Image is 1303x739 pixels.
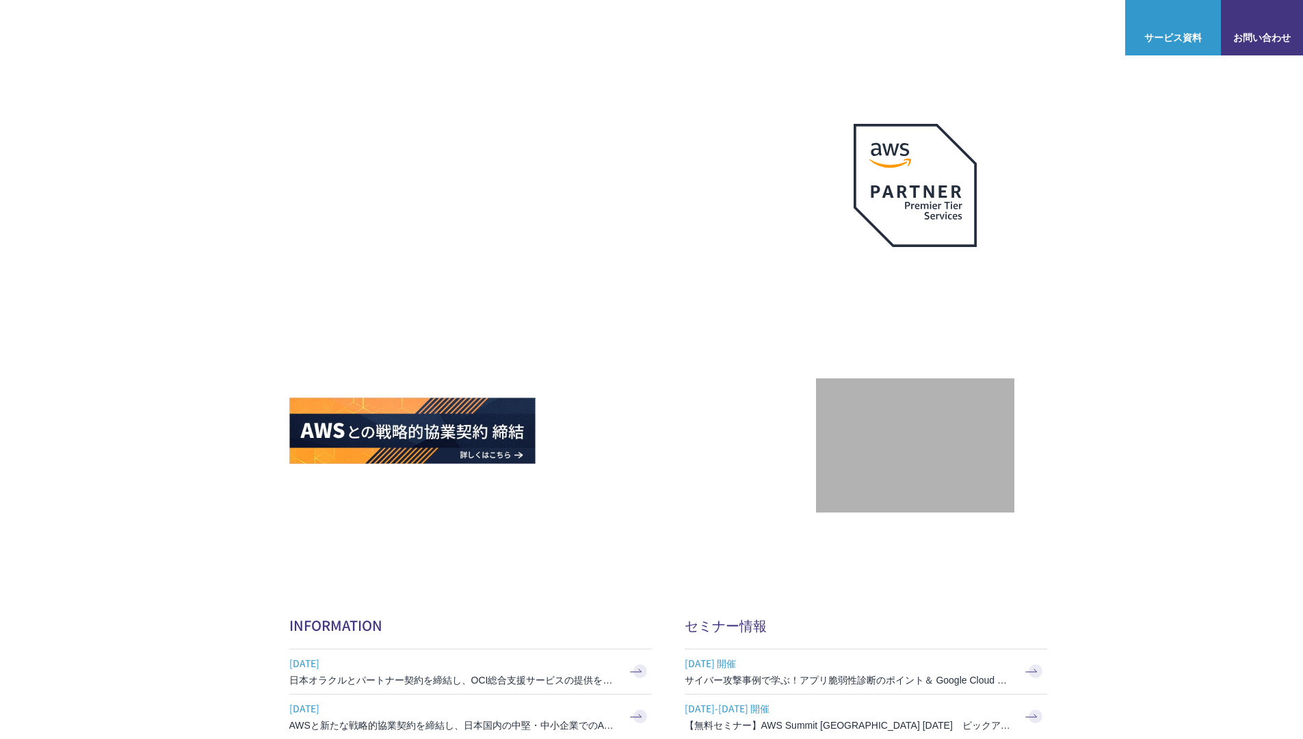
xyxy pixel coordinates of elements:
p: ナレッジ [994,21,1046,35]
a: [DATE] 開催 サイバー攻撃事例で学ぶ！アプリ脆弱性診断のポイント＆ Google Cloud セキュリティ対策 [685,649,1047,694]
span: [DATE] [289,698,618,718]
h1: AWS ジャーニーの 成功を実現 [289,225,816,356]
a: ログイン [1073,21,1111,35]
em: AWS [899,263,930,283]
img: お問い合わせ [1251,10,1273,27]
img: 契約件数 [843,399,987,499]
span: [DATE] [289,653,618,673]
a: AWS総合支援サービス C-Chorus NHN テコラスAWS総合支援サービス [21,11,256,44]
img: AWS総合支援サービス C-Chorus サービス資料 [1162,10,1184,27]
h2: INFORMATION [289,615,652,635]
p: 強み [652,21,685,35]
h3: 日本オラクルとパートナー契約を締結し、OCI総合支援サービスの提供を開始 [289,673,618,687]
p: AWSの導入からコスト削減、 構成・運用の最適化からデータ活用まで 規模や業種業態を問わない マネージドサービスで [289,151,816,211]
a: [DATE]-[DATE] 開催 【無料セミナー】AWS Summit [GEOGRAPHIC_DATA] [DATE] ピックアップセッション [685,695,1047,739]
img: AWSプレミアティアサービスパートナー [854,124,977,247]
span: NHN テコラス AWS総合支援サービス [157,13,256,42]
p: 業種別ソリューション [791,21,901,35]
p: 最上位プレミアティア サービスパートナー [837,263,993,316]
a: [DATE] 日本オラクルとパートナー契約を締結し、OCI総合支援サービスの提供を開始 [289,649,652,694]
span: [DATE] 開催 [685,653,1013,673]
span: [DATE]-[DATE] 開催 [685,698,1013,718]
h3: 【無料セミナー】AWS Summit [GEOGRAPHIC_DATA] [DATE] ピックアップセッション [685,718,1013,732]
p: サービス [712,21,764,35]
img: AWSとの戦略的協業契約 締結 [289,398,536,464]
h3: AWSと新たな戦略的協業契約を締結し、日本国内の中堅・中小企業でのAWS活用を加速 [289,718,618,732]
img: AWS請求代行サービス 統合管理プラン [544,398,790,464]
a: 導入事例 [928,21,966,35]
span: サービス資料 [1125,30,1221,44]
h2: セミナー情報 [685,615,1047,635]
h3: サイバー攻撃事例で学ぶ！アプリ脆弱性診断のポイント＆ Google Cloud セキュリティ対策 [685,673,1013,687]
a: [DATE] AWSと新たな戦略的協業契約を締結し、日本国内の中堅・中小企業でのAWS活用を加速 [289,695,652,739]
span: お問い合わせ [1221,30,1303,44]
